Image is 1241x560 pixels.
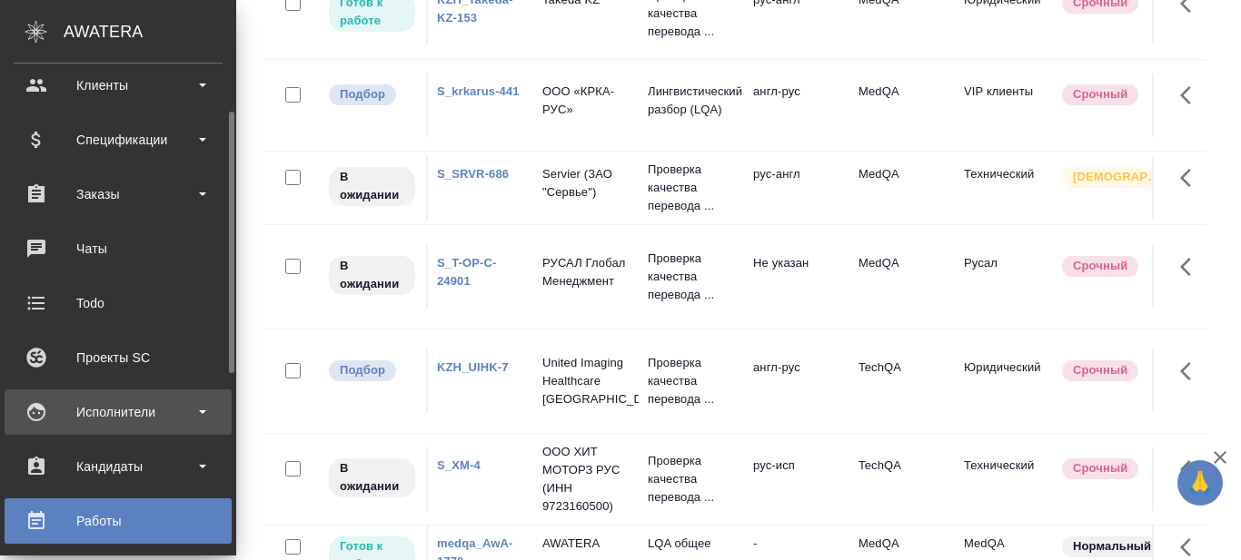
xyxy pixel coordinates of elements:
p: United Imaging Healthcare [GEOGRAPHIC_DATA] [542,354,630,408]
div: Исполнитель назначен, приступать к работе пока рано [327,165,417,208]
div: Спецификации [14,126,223,153]
td: Технический [955,156,1060,220]
p: Срочный [1073,361,1127,379]
div: Чаты [14,235,223,262]
button: Здесь прячутся важные кнопки [1169,245,1213,289]
p: Проверка качества перевода ... [648,250,735,304]
p: Нормальный [1073,537,1151,555]
td: Юридический [955,349,1060,413]
p: Лингвистический разбор (LQA) [648,83,735,119]
p: Проверка качества перевода ... [648,354,735,408]
div: AWATERA [64,14,236,50]
a: Todo [5,280,232,326]
button: Здесь прячутся важные кнопки [1169,349,1213,393]
p: Срочный [1073,85,1127,103]
a: KZH_UIHK-7 [437,360,509,374]
td: MedQA [849,74,955,137]
td: Технический [955,447,1060,511]
a: Работы [5,498,232,544]
button: Здесь прячутся важные кнопки [1169,74,1213,117]
td: VIP клиенты [955,74,1060,137]
td: рус-англ [744,156,849,220]
div: Исполнитель назначен, приступать к работе пока рано [327,254,417,297]
div: Исполнители [14,398,223,426]
span: 🙏 [1185,464,1216,502]
p: Проверка качества перевода ... [648,161,735,215]
div: Можно подбирать исполнителей [327,359,417,383]
div: Работы [14,507,223,535]
a: S_SRVR-686 [437,167,509,181]
button: Здесь прячутся важные кнопки [1169,447,1213,491]
td: англ-рус [744,74,849,137]
div: Todo [14,290,223,317]
p: РУСАЛ Глобал Менеджмент [542,254,630,290]
a: Проекты SC [5,335,232,380]
td: Не указан [744,245,849,309]
button: Здесь прячутся важные кнопки [1169,156,1213,200]
td: TechQA [849,349,955,413]
p: LQA общее [648,535,735,553]
p: Проверка качества перевода ... [648,452,735,506]
a: S_XM-4 [437,458,481,472]
div: Проекты SC [14,344,223,371]
p: AWATERA [542,535,630,553]
div: Можно подбирать исполнителей [327,83,417,107]
button: 🙏 [1177,460,1223,506]
td: Русал [955,245,1060,309]
div: Исполнитель назначен, приступать к работе пока рано [327,457,417,499]
td: MedQA [849,156,955,220]
p: В ожидании [340,168,404,204]
td: рус-исп [744,447,849,511]
p: Срочный [1073,257,1127,275]
p: [DEMOGRAPHIC_DATA] [1073,168,1164,186]
a: S_krkarus-441 [437,84,520,98]
td: англ-рус [744,349,849,413]
p: Срочный [1073,459,1127,477]
p: В ожидании [340,257,404,293]
td: MedQA [849,245,955,309]
a: Чаты [5,226,232,271]
p: Подбор [340,85,385,103]
p: Servier (ЗАО "Сервье") [542,165,630,201]
div: Заказы [14,181,223,208]
td: TechQA [849,447,955,511]
p: В ожидании [340,459,404,496]
p: ООО ХИТ МОТОРЗ РУС (ИНН 9723160500) [542,443,630,516]
div: Клиенты [14,72,223,99]
a: S_T-OP-C-24901 [437,256,497,288]
p: ООО «КРКА-РУС» [542,83,630,119]
p: Подбор [340,361,385,379]
div: Кандидаты [14,453,223,480]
